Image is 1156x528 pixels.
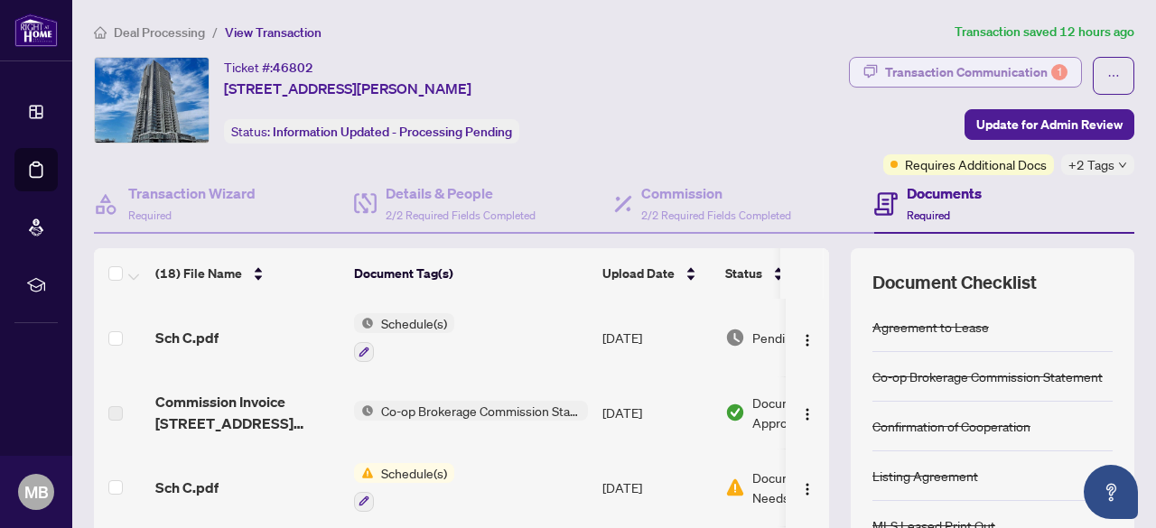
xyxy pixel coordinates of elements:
[354,401,588,421] button: Status IconCo-op Brokerage Commission Statement
[907,208,950,222] span: Required
[793,473,822,502] button: Logo
[1084,465,1138,519] button: Open asap
[155,264,242,283] span: (18) File Name
[955,22,1134,42] article: Transaction saved 12 hours ago
[718,248,872,299] th: Status
[148,248,347,299] th: (18) File Name
[354,401,374,421] img: Status Icon
[354,313,374,333] img: Status Icon
[725,328,745,347] img: Document Status
[212,22,218,42] li: /
[386,208,536,222] span: 2/2 Required Fields Completed
[354,463,374,483] img: Status Icon
[155,327,219,348] span: Sch C.pdf
[1107,69,1120,82] span: ellipsis
[872,416,1030,436] div: Confirmation of Cooperation
[24,479,49,505] span: MB
[155,477,219,498] span: Sch C.pdf
[725,264,762,283] span: Status
[95,58,209,143] img: IMG-C12211543_1.jpg
[602,264,675,283] span: Upload Date
[273,60,313,76] span: 46802
[224,57,313,78] div: Ticket #:
[128,208,172,222] span: Required
[725,477,745,497] img: Document Status
[793,323,822,352] button: Logo
[849,57,1082,88] button: Transaction Communication1
[725,403,745,422] img: Document Status
[885,58,1067,87] div: Transaction Communication
[965,109,1134,140] button: Update for Admin Review
[872,466,978,486] div: Listing Agreement
[905,154,1047,174] span: Requires Additional Docs
[641,182,791,204] h4: Commission
[155,391,340,434] span: Commission Invoice [STREET_ADDRESS][PERSON_NAME]pdf
[273,124,512,140] span: Information Updated - Processing Pending
[800,482,815,496] img: Logo
[800,333,815,347] img: Logo
[114,24,205,41] span: Deal Processing
[752,468,846,507] span: Document Needs Work
[872,366,1103,386] div: Co-op Brokerage Commission Statement
[225,24,322,41] span: View Transaction
[128,182,256,204] h4: Transaction Wizard
[595,449,718,526] td: [DATE]
[907,182,982,204] h4: Documents
[595,248,718,299] th: Upload Date
[752,328,843,347] span: Pending Review
[752,393,864,432] span: Document Approved
[1118,161,1127,170] span: down
[872,317,989,337] div: Agreement to Lease
[14,14,58,47] img: logo
[976,110,1123,139] span: Update for Admin Review
[347,248,595,299] th: Document Tag(s)
[224,119,519,144] div: Status:
[94,26,107,39] span: home
[374,401,588,421] span: Co-op Brokerage Commission Statement
[374,463,454,483] span: Schedule(s)
[872,270,1037,295] span: Document Checklist
[374,313,454,333] span: Schedule(s)
[641,208,791,222] span: 2/2 Required Fields Completed
[1068,154,1114,175] span: +2 Tags
[386,182,536,204] h4: Details & People
[800,407,815,421] img: Logo
[354,463,454,512] button: Status IconSchedule(s)
[595,299,718,376] td: [DATE]
[595,376,718,449] td: [DATE]
[793,398,822,427] button: Logo
[354,313,454,362] button: Status IconSchedule(s)
[224,78,471,99] span: [STREET_ADDRESS][PERSON_NAME]
[1051,64,1067,80] div: 1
